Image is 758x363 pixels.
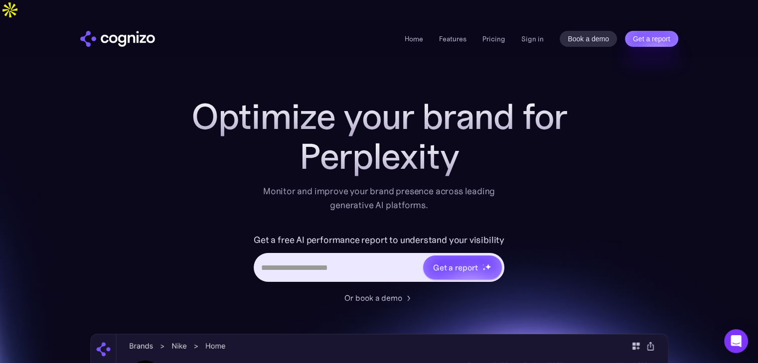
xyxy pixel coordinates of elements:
[482,264,484,265] img: star
[405,34,423,43] a: Home
[254,232,504,287] form: Hero URL Input Form
[482,267,486,271] img: star
[724,329,748,353] div: Open Intercom Messenger
[254,232,504,248] label: Get a free AI performance report to understand your visibility
[257,184,502,212] div: Monitor and improve your brand presence across leading generative AI platforms.
[180,136,579,176] div: Perplexity
[80,31,155,47] a: home
[344,292,402,304] div: Or book a demo
[433,261,478,273] div: Get a report
[439,34,466,43] a: Features
[521,33,544,45] a: Sign in
[560,31,617,47] a: Book a demo
[625,31,678,47] a: Get a report
[344,292,414,304] a: Or book a demo
[80,31,155,47] img: cognizo logo
[485,263,491,270] img: star
[180,97,579,136] h1: Optimize your brand for
[482,34,505,43] a: Pricing
[422,254,503,280] a: Get a reportstarstarstar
